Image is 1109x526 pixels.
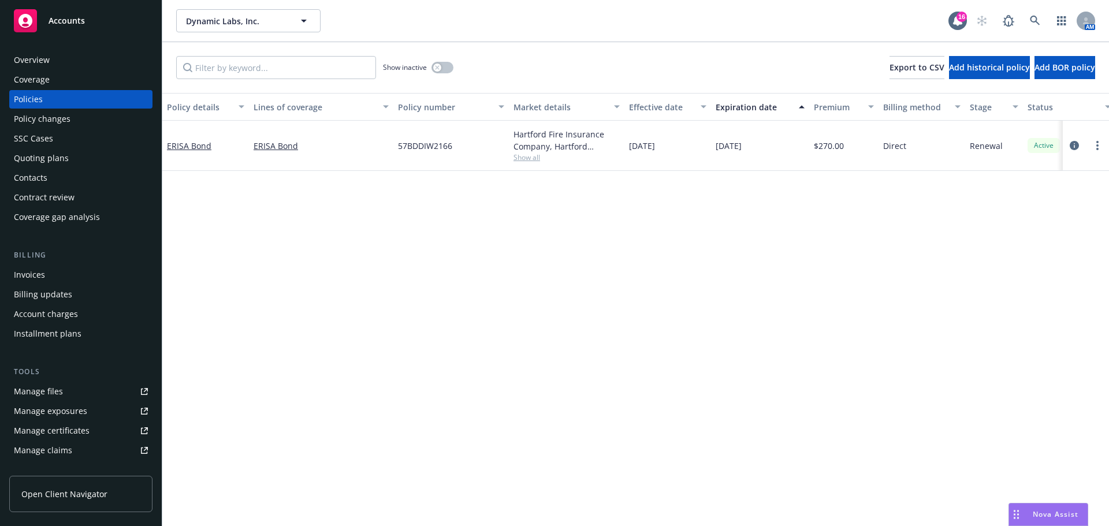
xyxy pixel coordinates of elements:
[167,140,211,151] a: ERISA Bond
[9,129,152,148] a: SSC Cases
[1024,9,1047,32] a: Search
[949,56,1030,79] button: Add historical policy
[1009,503,1024,525] div: Drag to move
[14,461,68,479] div: Manage BORs
[186,15,286,27] span: Dynamic Labs, Inc.
[997,9,1020,32] a: Report a Bug
[9,402,152,420] a: Manage exposures
[14,421,90,440] div: Manage certificates
[890,56,944,79] button: Export to CSV
[513,101,607,113] div: Market details
[1050,9,1073,32] a: Switch app
[14,90,43,109] div: Policies
[716,101,792,113] div: Expiration date
[393,93,509,121] button: Policy number
[1067,139,1081,152] a: circleInformation
[513,152,620,162] span: Show all
[14,382,63,401] div: Manage files
[162,93,249,121] button: Policy details
[513,128,620,152] div: Hartford Fire Insurance Company, Hartford Insurance Group
[9,188,152,207] a: Contract review
[14,441,72,460] div: Manage claims
[1032,140,1055,151] span: Active
[814,140,844,152] span: $270.00
[1028,101,1098,113] div: Status
[49,16,85,25] span: Accounts
[9,249,152,261] div: Billing
[14,149,69,167] div: Quoting plans
[14,402,87,420] div: Manage exposures
[14,51,50,69] div: Overview
[14,188,75,207] div: Contract review
[9,70,152,89] a: Coverage
[629,140,655,152] span: [DATE]
[254,140,389,152] a: ERISA Bond
[14,169,47,187] div: Contacts
[814,101,861,113] div: Premium
[809,93,879,121] button: Premium
[398,101,492,113] div: Policy number
[9,421,152,440] a: Manage certificates
[254,101,376,113] div: Lines of coverage
[21,488,107,500] span: Open Client Navigator
[249,93,393,121] button: Lines of coverage
[711,93,809,121] button: Expiration date
[14,305,78,323] div: Account charges
[949,62,1030,73] span: Add historical policy
[890,62,944,73] span: Export to CSV
[9,208,152,226] a: Coverage gap analysis
[9,366,152,378] div: Tools
[1034,62,1095,73] span: Add BOR policy
[176,56,376,79] input: Filter by keyword...
[883,101,948,113] div: Billing method
[176,9,321,32] button: Dynamic Labs, Inc.
[9,90,152,109] a: Policies
[1033,509,1078,519] span: Nova Assist
[383,62,427,72] span: Show inactive
[14,70,50,89] div: Coverage
[14,110,70,128] div: Policy changes
[624,93,711,121] button: Effective date
[1091,139,1104,152] a: more
[879,93,965,121] button: Billing method
[9,110,152,128] a: Policy changes
[9,169,152,187] a: Contacts
[14,324,81,343] div: Installment plans
[970,101,1006,113] div: Stage
[167,101,232,113] div: Policy details
[14,266,45,284] div: Invoices
[629,101,694,113] div: Effective date
[957,12,967,22] div: 16
[9,324,152,343] a: Installment plans
[9,266,152,284] a: Invoices
[9,382,152,401] a: Manage files
[970,9,993,32] a: Start snowing
[1034,56,1095,79] button: Add BOR policy
[9,441,152,460] a: Manage claims
[14,129,53,148] div: SSC Cases
[9,305,152,323] a: Account charges
[970,140,1003,152] span: Renewal
[9,285,152,304] a: Billing updates
[509,93,624,121] button: Market details
[14,285,72,304] div: Billing updates
[9,5,152,37] a: Accounts
[965,93,1023,121] button: Stage
[14,208,100,226] div: Coverage gap analysis
[1008,503,1088,526] button: Nova Assist
[9,461,152,479] a: Manage BORs
[9,51,152,69] a: Overview
[883,140,906,152] span: Direct
[398,140,452,152] span: 57BDDIW2166
[716,140,742,152] span: [DATE]
[9,149,152,167] a: Quoting plans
